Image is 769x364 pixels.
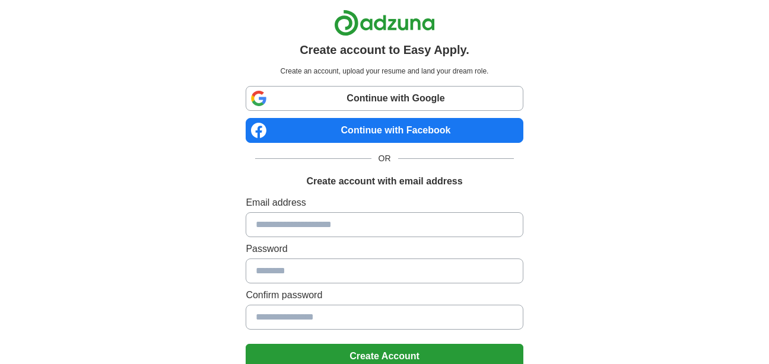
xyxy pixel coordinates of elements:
[246,288,523,302] label: Confirm password
[300,41,469,59] h1: Create account to Easy Apply.
[246,196,523,210] label: Email address
[246,242,523,256] label: Password
[248,66,520,76] p: Create an account, upload your resume and land your dream role.
[334,9,435,36] img: Adzuna logo
[371,152,398,165] span: OR
[246,118,523,143] a: Continue with Facebook
[246,86,523,111] a: Continue with Google
[306,174,462,189] h1: Create account with email address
